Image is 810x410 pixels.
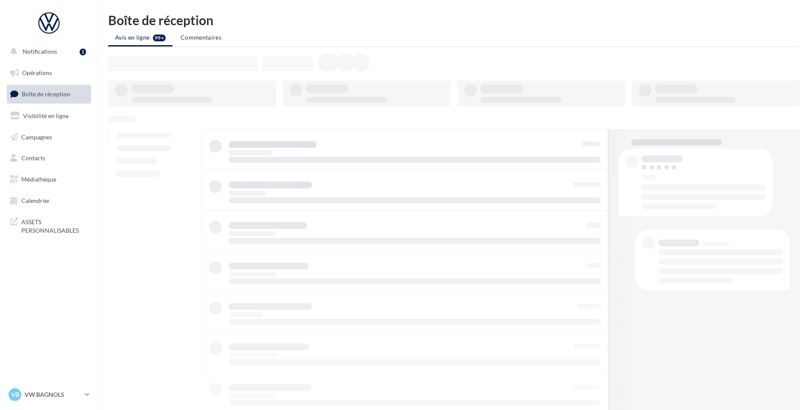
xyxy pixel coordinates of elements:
[181,34,221,41] span: Commentaires
[5,170,93,188] a: Médiathèque
[80,49,86,55] div: 1
[23,48,57,55] span: Notifications
[21,133,52,140] span: Campagnes
[5,192,93,210] a: Calendrier
[21,197,50,204] span: Calendrier
[7,387,91,403] a: VB VW BAGNOLS
[5,43,89,61] button: Notifications 1
[21,216,88,234] span: ASSETS PERSONNALISABLES
[5,128,93,146] a: Campagnes
[22,69,52,76] span: Opérations
[5,64,93,82] a: Opérations
[23,112,69,119] span: Visibilité en ligne
[25,390,81,399] p: VW BAGNOLS
[22,90,70,98] span: Boîte de réception
[5,85,93,103] a: Boîte de réception
[108,14,800,26] div: Boîte de réception
[11,390,19,399] span: VB
[5,107,93,125] a: Visibilité en ligne
[21,176,56,183] span: Médiathèque
[5,213,93,238] a: ASSETS PERSONNALISABLES
[21,154,45,162] span: Contacts
[5,149,93,167] a: Contacts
